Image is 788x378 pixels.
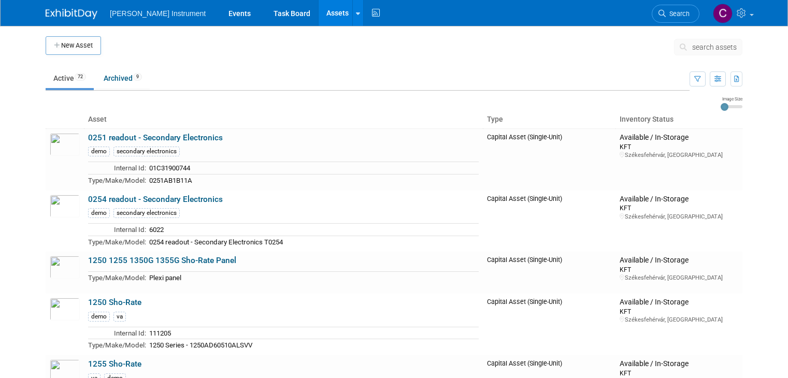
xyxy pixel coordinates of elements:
td: 0254 readout - Secondary Electronics T0254 [146,236,479,248]
td: Capital Asset (Single-Unit) [483,252,615,294]
span: [PERSON_NAME] Instrument [110,9,206,18]
td: 01C31900744 [146,162,479,175]
div: KFT [620,142,738,151]
div: demo [88,208,110,218]
td: Internal Id: [88,224,146,236]
button: search assets [674,39,742,55]
td: 0251AB1B11A [146,174,479,186]
span: Search [666,10,690,18]
div: Available / In-Storage [620,359,738,369]
a: 0254 readout - Secondary Electronics [88,195,223,204]
div: Available / In-Storage [620,195,738,204]
div: Available / In-Storage [620,256,738,265]
a: 1250 Sho-Rate [88,298,141,307]
a: Archived9 [96,68,150,88]
td: Type/Make/Model: [88,339,146,351]
div: Székesfehérvár, [GEOGRAPHIC_DATA] [620,213,738,221]
div: Image Size [721,96,742,102]
td: Capital Asset (Single-Unit) [483,294,615,355]
div: demo [88,312,110,322]
img: Christine Batycki [713,4,733,23]
td: Internal Id: [88,327,146,339]
div: KFT [620,203,738,212]
a: 1255 Sho-Rate [88,359,141,369]
td: Type/Make/Model: [88,271,146,283]
td: Internal Id: [88,162,146,175]
div: secondary electronics [113,147,180,156]
a: 0251 readout - Secondary Electronics [88,133,223,142]
td: Plexi panel [146,271,479,283]
span: 72 [75,73,86,81]
div: Available / In-Storage [620,133,738,142]
td: Type/Make/Model: [88,174,146,186]
td: 111205 [146,327,479,339]
td: Type/Make/Model: [88,236,146,248]
div: Available / In-Storage [620,298,738,307]
div: KFT [620,307,738,316]
div: va [113,312,126,322]
th: Type [483,111,615,128]
a: 1250 1255 1350G 1355G Sho-Rate Panel [88,256,236,265]
span: search assets [692,43,737,51]
td: 6022 [146,224,479,236]
div: KFT [620,265,738,274]
a: Search [652,5,699,23]
th: Asset [84,111,483,128]
div: Székesfehérvár, [GEOGRAPHIC_DATA] [620,274,738,282]
div: Székesfehérvár, [GEOGRAPHIC_DATA] [620,316,738,324]
td: 1250 Series - 1250AD60510ALSVV [146,339,479,351]
div: secondary electronics [113,208,180,218]
span: 9 [133,73,142,81]
div: demo [88,147,110,156]
td: Capital Asset (Single-Unit) [483,128,615,190]
img: ExhibitDay [46,9,97,19]
td: Capital Asset (Single-Unit) [483,191,615,252]
div: Székesfehérvár, [GEOGRAPHIC_DATA] [620,151,738,159]
button: New Asset [46,36,101,55]
a: Active72 [46,68,94,88]
div: KFT [620,369,738,377]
